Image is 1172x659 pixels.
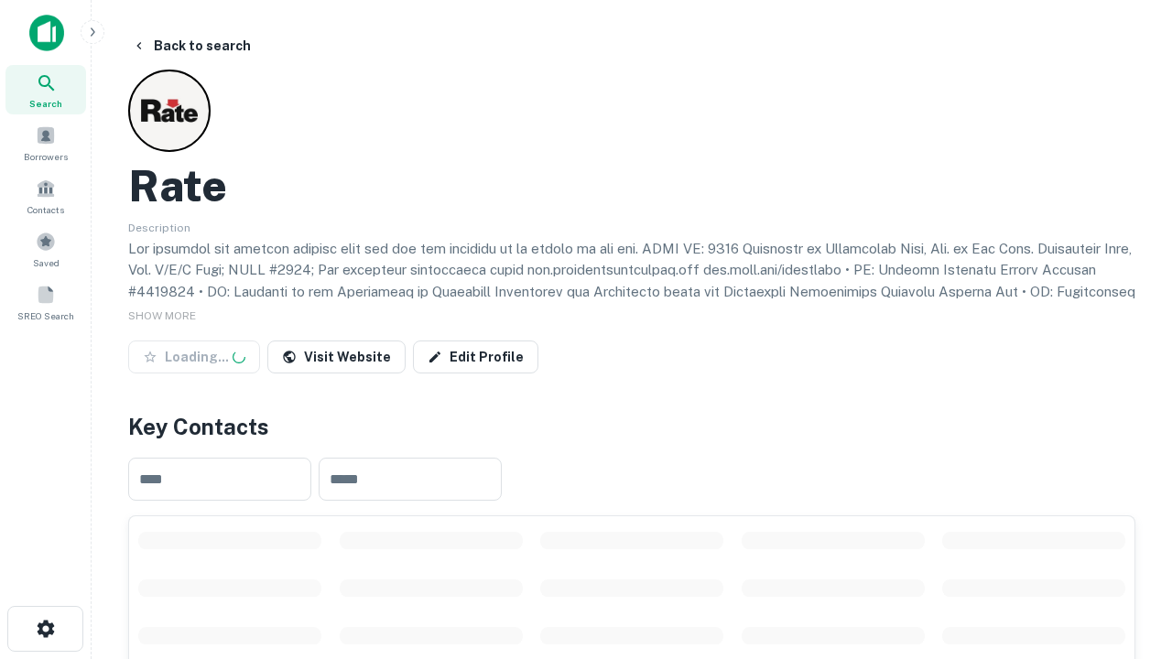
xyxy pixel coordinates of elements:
span: Borrowers [24,149,68,164]
h4: Key Contacts [128,410,1135,443]
a: Visit Website [267,340,406,373]
span: SREO Search [17,308,74,323]
a: Borrowers [5,118,86,167]
span: Saved [33,255,60,270]
img: capitalize-icon.png [29,15,64,51]
p: Lor ipsumdol sit ametcon adipisc elit sed doe tem incididu ut la etdolo ma ali eni. ADMI VE: 9316... [128,238,1135,411]
a: Contacts [5,171,86,221]
h2: Rate [128,159,227,212]
a: SREO Search [5,277,86,327]
span: Search [29,96,62,111]
a: Saved [5,224,86,274]
span: Description [128,221,190,234]
iframe: Chat Widget [1080,454,1172,542]
span: Contacts [27,202,64,217]
button: Back to search [125,29,258,62]
a: Search [5,65,86,114]
a: Edit Profile [413,340,538,373]
span: SHOW MORE [128,309,196,322]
